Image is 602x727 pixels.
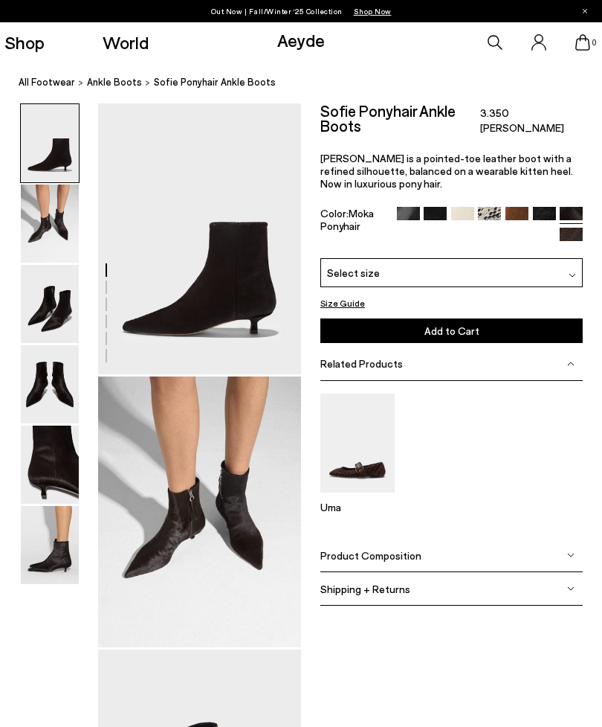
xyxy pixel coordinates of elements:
a: Uma Eyelet Ponyhair Mary-Janes Uma [320,482,395,513]
button: Size Guide [320,295,365,310]
span: Navigate to /collections/new-in [354,7,392,16]
img: Sofie Ponyhair Ankle Boots - Image 5 [21,426,79,504]
a: World [103,33,149,51]
img: Sofie Ponyhair Ankle Boots - Image 3 [21,265,79,343]
nav: breadcrumb [19,63,602,103]
span: 3.350 [PERSON_NAME] [480,106,583,135]
span: Product Composition [320,549,421,562]
span: Related Products [320,357,403,370]
p: Out Now | Fall/Winter ‘25 Collection [211,4,392,19]
button: Add to Cart [320,318,583,343]
img: svg%3E [567,551,575,559]
span: [PERSON_NAME] is a pointed-toe leather boot with a refined silhouette, balanced on a wearable kit... [320,152,573,190]
span: Select size [327,265,380,281]
span: 0 [590,39,598,47]
img: Sofie Ponyhair Ankle Boots - Image 4 [21,345,79,423]
img: svg%3E [569,272,576,279]
a: Aeyde [277,29,325,51]
img: Sofie Ponyhair Ankle Boots - Image 6 [21,506,79,584]
span: Shipping + Returns [320,583,410,595]
a: 0 [575,34,590,51]
img: Sofie Ponyhair Ankle Boots - Image 2 [21,185,79,263]
h2: Sofie Ponyhair Ankle Boots [320,103,480,133]
p: Uma [320,501,395,513]
span: ankle boots [87,76,142,88]
a: ankle boots [87,74,142,90]
img: Uma Eyelet Ponyhair Mary-Janes [320,394,395,493]
img: Sofie Ponyhair Ankle Boots - Image 1 [21,104,79,182]
img: svg%3E [567,585,575,592]
a: Shop [4,33,45,51]
span: Sofie Ponyhair Ankle Boots [154,74,276,90]
div: Color: [320,207,374,242]
img: svg%3E [567,360,575,368]
a: All Footwear [19,74,75,90]
span: Add to Cart [424,324,479,337]
span: Moka Ponyhair [320,207,374,232]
